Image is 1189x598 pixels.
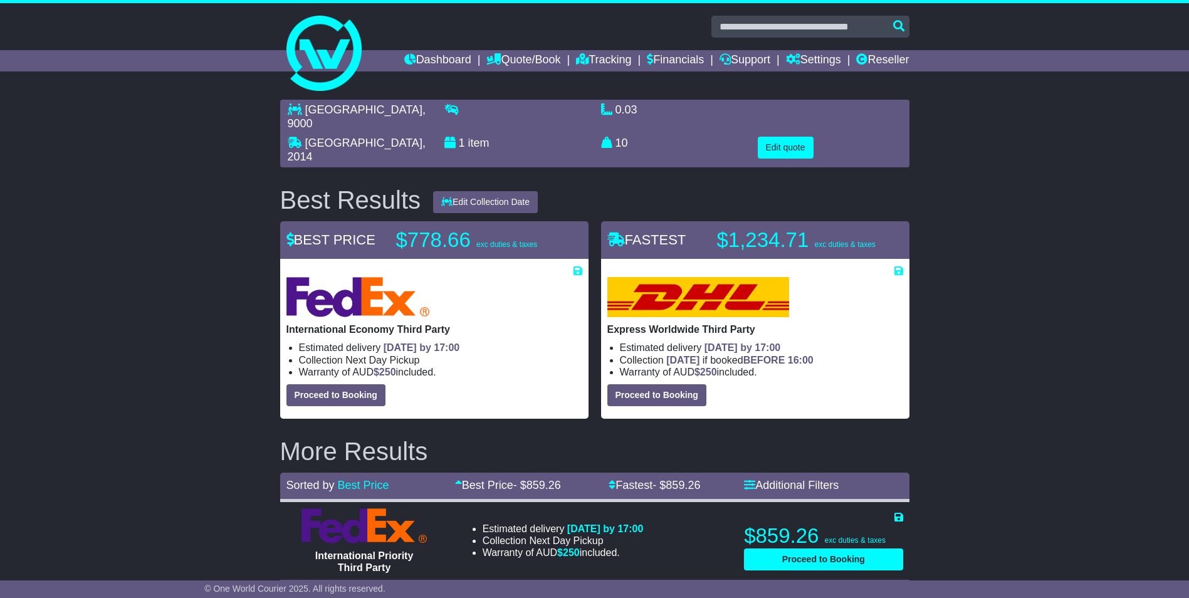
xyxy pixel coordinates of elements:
[609,479,700,491] a: Fastest- $859.26
[483,535,644,547] li: Collection
[704,342,781,353] span: [DATE] by 17:00
[404,50,471,71] a: Dashboard
[744,479,839,491] a: Additional Filters
[286,277,430,317] img: FedEx Express: International Economy Third Party
[620,366,903,378] li: Warranty of AUD included.
[744,523,903,548] p: $859.26
[299,354,582,366] li: Collection
[700,367,717,377] span: 250
[615,137,628,149] span: 10
[563,547,580,558] span: 250
[299,342,582,354] li: Estimated delivery
[286,479,335,491] span: Sorted by
[529,535,603,546] span: Next Day Pickup
[856,50,909,71] a: Reseller
[513,479,561,491] span: - $
[720,50,770,71] a: Support
[384,342,460,353] span: [DATE] by 17:00
[825,536,886,545] span: exc duties & taxes
[286,323,582,335] p: International Economy Third Party
[299,366,582,378] li: Warranty of AUD included.
[338,479,389,491] a: Best Price
[576,50,631,71] a: Tracking
[743,355,785,365] span: BEFORE
[744,548,903,570] button: Proceed to Booking
[288,103,426,130] span: , 9000
[301,508,427,543] img: FedEx Express: International Priority Third Party
[814,240,875,249] span: exc duties & taxes
[455,479,561,491] a: Best Price- $859.26
[620,342,903,354] li: Estimated delivery
[374,367,396,377] span: $
[286,384,385,406] button: Proceed to Booking
[647,50,704,71] a: Financials
[758,137,814,159] button: Edit quote
[315,550,413,573] span: International Priority Third Party
[567,523,644,534] span: [DATE] by 17:00
[483,547,644,559] li: Warranty of AUD included.
[694,367,717,377] span: $
[476,240,537,249] span: exc duties & taxes
[274,186,427,214] div: Best Results
[607,277,789,317] img: DHL: Express Worldwide Third Party
[433,191,538,213] button: Edit Collection Date
[459,137,465,149] span: 1
[345,355,419,365] span: Next Day Pickup
[607,232,686,248] span: FASTEST
[204,584,385,594] span: © One World Courier 2025. All rights reserved.
[615,103,637,116] span: 0.03
[557,547,580,558] span: $
[526,479,561,491] span: 859.26
[666,355,699,365] span: [DATE]
[717,228,876,253] p: $1,234.71
[305,137,422,149] span: [GEOGRAPHIC_DATA]
[652,479,700,491] span: - $
[620,354,903,366] li: Collection
[280,438,909,465] h2: More Results
[286,232,375,248] span: BEST PRICE
[396,228,553,253] p: $778.66
[305,103,422,116] span: [GEOGRAPHIC_DATA]
[607,384,706,406] button: Proceed to Booking
[666,355,813,365] span: if booked
[786,50,841,71] a: Settings
[486,50,560,71] a: Quote/Book
[666,479,700,491] span: 859.26
[607,323,903,335] p: Express Worldwide Third Party
[379,367,396,377] span: 250
[788,355,814,365] span: 16:00
[468,137,490,149] span: item
[483,523,644,535] li: Estimated delivery
[288,137,426,163] span: , 2014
